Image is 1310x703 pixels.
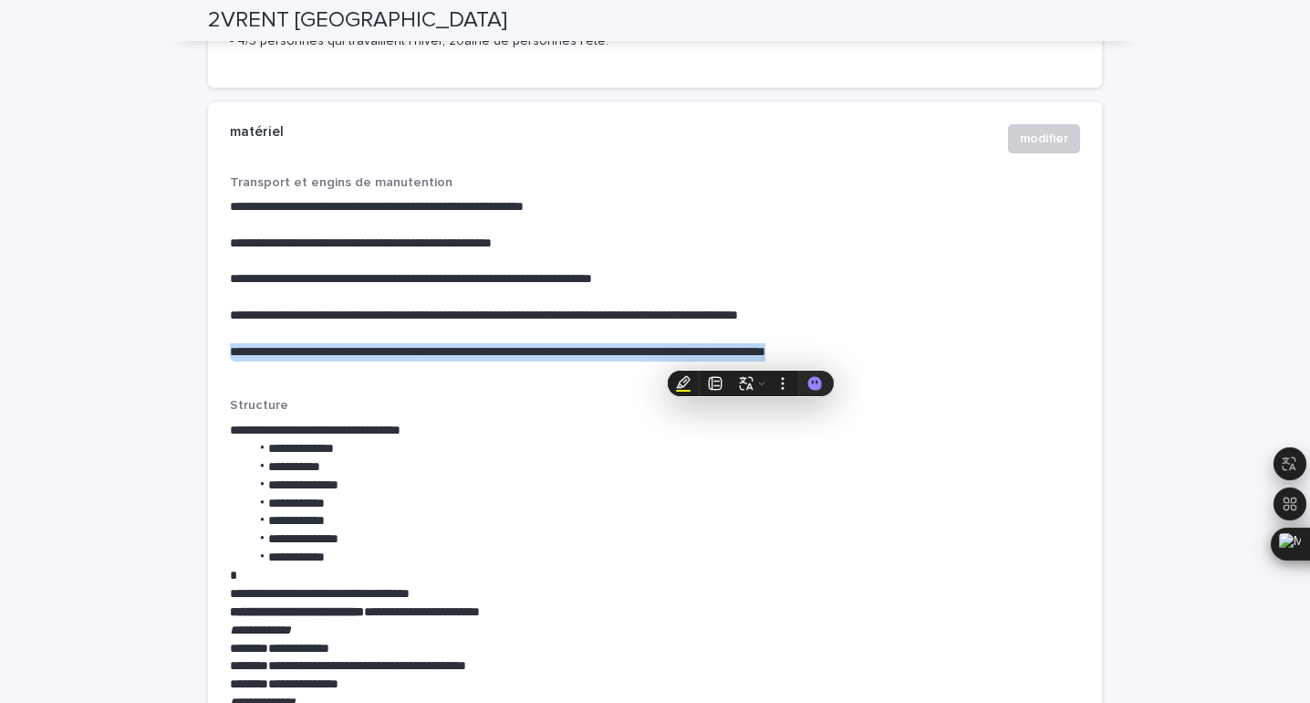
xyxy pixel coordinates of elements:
h2: 2VRENT [GEOGRAPHIC_DATA] [208,7,507,34]
p: - 4/5 personnes qui travaillent l'hiver, 20aine de personnes l'été. [230,32,1080,51]
h2: matériel [230,124,284,141]
span: Transport et engins de manutention [230,176,452,189]
button: modifier [1008,124,1080,153]
span: Structure [230,399,288,412]
span: modifier [1020,130,1068,148]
